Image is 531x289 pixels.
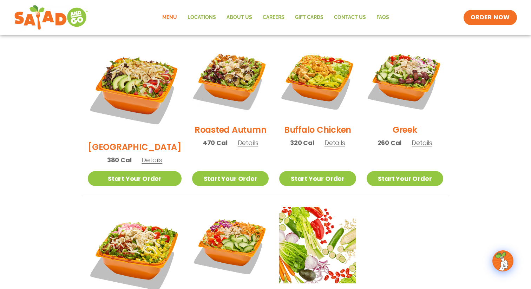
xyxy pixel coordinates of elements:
a: ORDER NOW [464,10,517,25]
span: 260 Cal [378,138,402,147]
span: Details [142,156,162,164]
img: Product photo for Buffalo Chicken Salad [279,42,356,118]
a: About Us [221,9,257,26]
a: Contact Us [329,9,371,26]
span: Details [324,138,345,147]
h2: Buffalo Chicken [284,124,351,136]
img: Product photo for BBQ Ranch Salad [88,42,182,136]
a: Start Your Order [279,171,356,186]
img: Product photo for Thai Salad [192,207,269,283]
img: Product photo for Build Your Own [279,207,356,283]
img: wpChatIcon [493,251,513,271]
a: FAQs [371,9,394,26]
span: Details [238,138,258,147]
img: Product photo for Roasted Autumn Salad [192,42,269,118]
a: Careers [257,9,290,26]
img: Product photo for Greek Salad [367,42,443,118]
a: Locations [182,9,221,26]
h2: [GEOGRAPHIC_DATA] [88,141,182,153]
span: 320 Cal [290,138,314,147]
a: Start Your Order [367,171,443,186]
a: GIFT CARDS [290,9,329,26]
img: new-SAG-logo-768×292 [14,4,88,32]
h2: Greek [393,124,417,136]
a: Start Your Order [192,171,269,186]
a: Menu [157,9,182,26]
a: Start Your Order [88,171,182,186]
nav: Menu [157,9,394,26]
span: Details [412,138,432,147]
h2: Roasted Autumn [195,124,267,136]
span: ORDER NOW [471,13,510,22]
span: 470 Cal [203,138,228,147]
span: 380 Cal [107,155,132,165]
